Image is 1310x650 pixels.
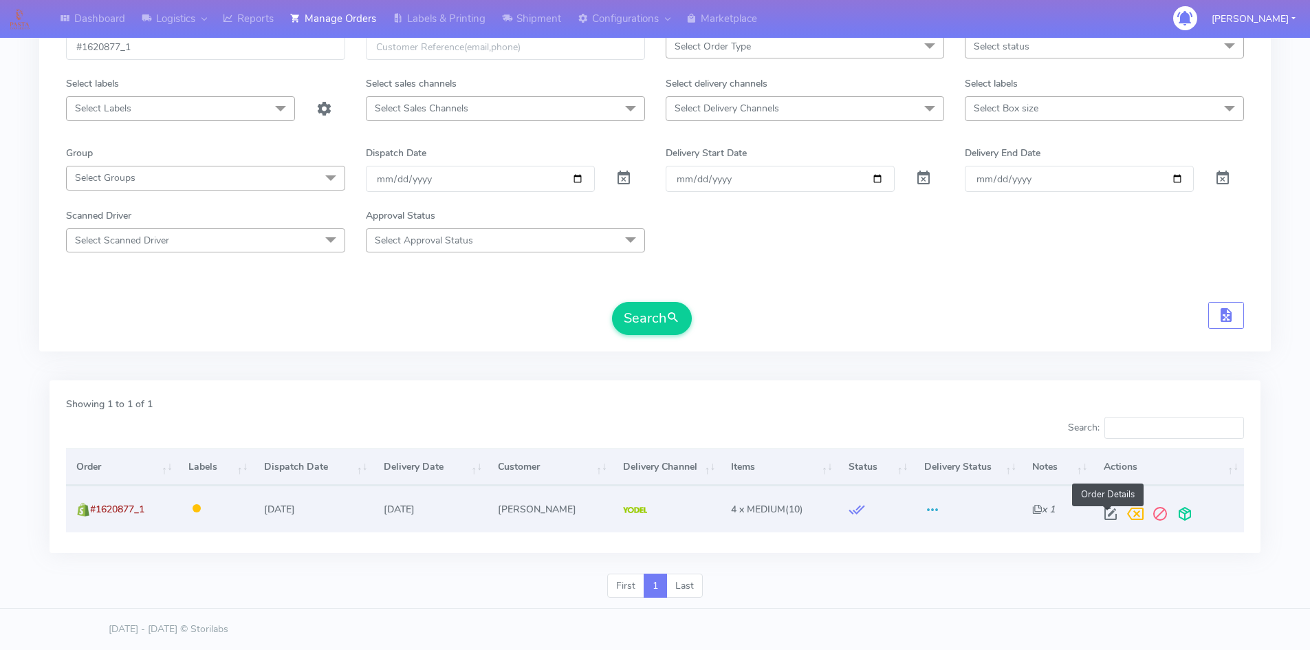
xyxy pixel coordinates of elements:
th: Delivery Status: activate to sort column ascending [913,448,1022,486]
label: Select sales channels [366,76,457,91]
label: Showing 1 to 1 of 1 [66,397,153,411]
span: Select Groups [75,171,135,184]
label: Select delivery channels [666,76,767,91]
th: Customer: activate to sort column ascending [488,448,613,486]
span: Select Box size [974,102,1038,115]
label: Scanned Driver [66,208,131,223]
span: Select Sales Channels [375,102,468,115]
span: Select Labels [75,102,131,115]
span: Select Delivery Channels [675,102,779,115]
span: Select Approval Status [375,234,473,247]
span: (10) [731,503,803,516]
label: Search: [1068,417,1244,439]
input: Order Id [66,34,345,60]
a: 1 [644,574,667,598]
label: Delivery Start Date [666,146,747,160]
span: #1620877_1 [90,503,144,516]
span: 4 x MEDIUM [731,503,785,516]
td: [DATE] [373,486,488,532]
input: Search: [1104,417,1244,439]
th: Order: activate to sort column ascending [66,448,178,486]
label: Delivery End Date [965,146,1040,160]
th: Dispatch Date: activate to sort column ascending [254,448,373,486]
span: Select Scanned Driver [75,234,169,247]
label: Select labels [965,76,1018,91]
label: Approval Status [366,208,435,223]
img: shopify.png [76,503,90,517]
label: Select labels [66,76,119,91]
th: Status: activate to sort column ascending [838,448,914,486]
button: [PERSON_NAME] [1201,5,1306,33]
th: Actions: activate to sort column ascending [1093,448,1244,486]
label: Dispatch Date [366,146,426,160]
td: [PERSON_NAME] [488,486,613,532]
th: Notes: activate to sort column ascending [1022,448,1093,486]
th: Delivery Channel: activate to sort column ascending [613,448,721,486]
th: Delivery Date: activate to sort column ascending [373,448,488,486]
span: Select status [974,40,1029,53]
button: Search [612,302,692,335]
th: Labels: activate to sort column ascending [178,448,254,486]
label: Group [66,146,93,160]
th: Items: activate to sort column ascending [721,448,838,486]
input: Customer Reference(email,phone) [366,34,645,60]
span: Select Order Type [675,40,751,53]
td: [DATE] [254,486,373,532]
img: Yodel [623,507,647,514]
i: x 1 [1032,503,1055,516]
